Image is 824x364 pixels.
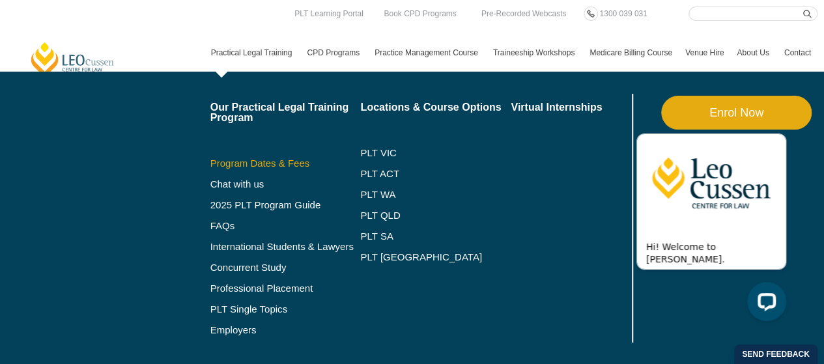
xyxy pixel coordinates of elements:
[210,262,361,273] a: Concurrent Study
[210,200,328,210] a: 2025 PLT Program Guide
[478,7,570,21] a: Pre-Recorded Webcasts
[380,7,459,21] a: Book CPD Programs
[210,304,361,315] a: PLT Single Topics
[511,102,629,113] a: Virtual Internships
[210,102,361,123] a: Our Practical Legal Training Program
[487,34,583,72] a: Traineeship Workshops
[778,34,817,72] a: Contact
[300,34,368,72] a: CPD Programs
[205,34,301,72] a: Practical Legal Training
[210,325,361,335] a: Employers
[360,252,511,262] a: PLT [GEOGRAPHIC_DATA]
[360,169,511,179] a: PLT ACT
[626,110,791,331] iframe: LiveChat chat widget
[596,7,650,21] a: 1300 039 031
[730,34,777,72] a: About Us
[210,283,361,294] a: Professional Placement
[360,231,511,242] a: PLT SA
[29,41,116,78] a: [PERSON_NAME] Centre for Law
[661,96,812,130] a: Enrol Now
[360,148,511,158] a: PLT VIC
[360,102,511,113] a: Locations & Course Options
[360,210,511,221] a: PLT QLD
[368,34,487,72] a: Practice Management Course
[210,158,361,169] a: Program Dates & Fees
[291,7,367,21] a: PLT Learning Portal
[360,189,478,200] a: PLT WA
[583,34,679,72] a: Medicare Billing Course
[210,221,361,231] a: FAQs
[210,242,361,252] a: International Students & Lawyers
[679,34,730,72] a: Venue Hire
[599,9,647,18] span: 1300 039 031
[210,179,361,189] a: Chat with us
